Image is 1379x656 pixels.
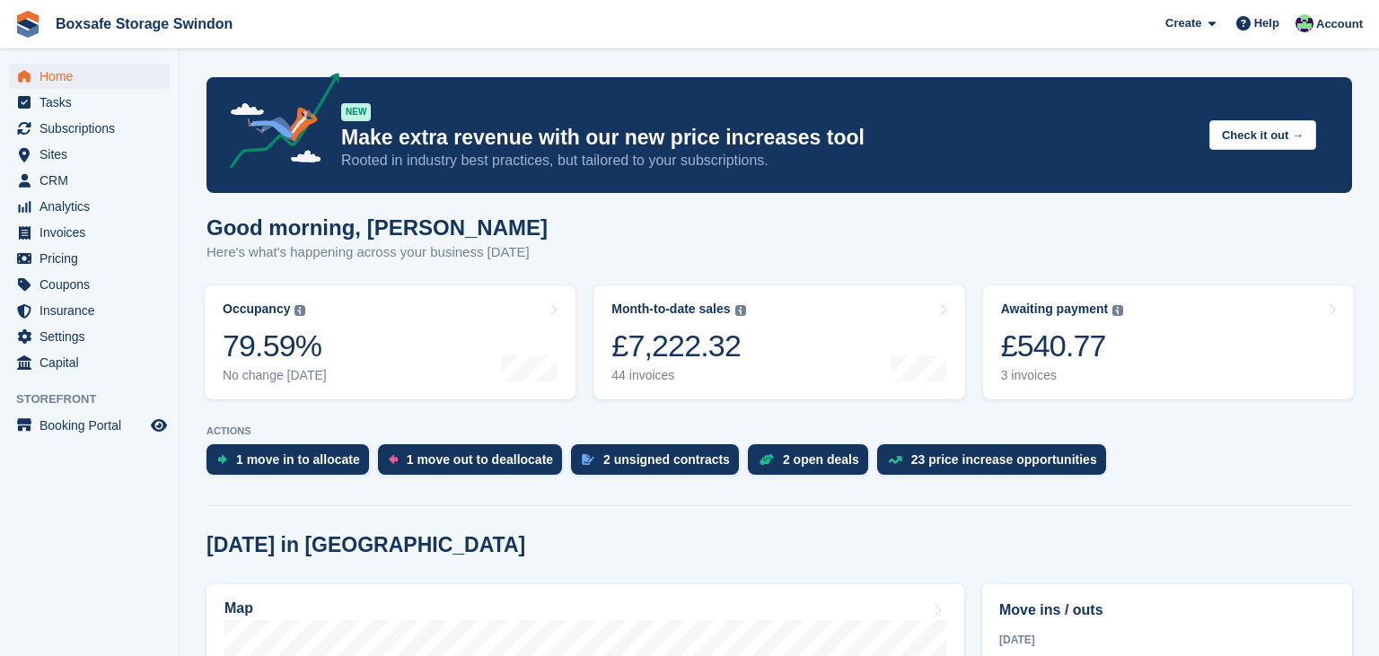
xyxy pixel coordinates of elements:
[877,444,1115,484] a: 23 price increase opportunities
[593,285,964,399] a: Month-to-date sales £7,222.32 44 invoices
[341,125,1195,151] p: Make extra revenue with our new price increases tool
[40,324,147,349] span: Settings
[999,599,1335,621] h2: Move ins / outs
[999,632,1335,648] div: [DATE]
[40,246,147,271] span: Pricing
[983,285,1354,399] a: Awaiting payment £540.77 3 invoices
[1001,328,1124,364] div: £540.77
[1001,368,1124,383] div: 3 invoices
[603,452,730,467] div: 2 unsigned contracts
[9,90,170,115] a: menu
[378,444,571,484] a: 1 move out to deallocate
[9,246,170,271] a: menu
[16,390,179,408] span: Storefront
[215,73,340,175] img: price-adjustments-announcement-icon-8257ccfd72463d97f412b2fc003d46551f7dbcb40ab6d574587a9cd5c0d94...
[9,272,170,297] a: menu
[611,328,745,364] div: £7,222.32
[40,350,147,375] span: Capital
[9,194,170,219] a: menu
[40,220,147,245] span: Invoices
[911,452,1097,467] div: 23 price increase opportunities
[9,142,170,167] a: menu
[9,350,170,375] a: menu
[40,413,147,438] span: Booking Portal
[1001,302,1109,317] div: Awaiting payment
[223,328,327,364] div: 79.59%
[148,415,170,436] a: Preview store
[40,298,147,323] span: Insurance
[888,456,902,464] img: price_increase_opportunities-93ffe204e8149a01c8c9dc8f82e8f89637d9d84a8eef4429ea346261dce0b2c0.svg
[206,444,378,484] a: 1 move in to allocate
[1316,15,1363,33] span: Account
[783,452,859,467] div: 2 open deals
[40,142,147,167] span: Sites
[40,194,147,219] span: Analytics
[341,151,1195,171] p: Rooted in industry best practices, but tailored to your subscriptions.
[40,64,147,89] span: Home
[206,242,548,263] p: Here's what's happening across your business [DATE]
[1296,14,1313,32] img: Kim Virabi
[223,368,327,383] div: No change [DATE]
[1209,120,1316,150] button: Check it out →
[611,302,730,317] div: Month-to-date sales
[217,454,227,465] img: move_ins_to_allocate_icon-fdf77a2bb77ea45bf5b3d319d69a93e2d87916cf1d5bf7949dd705db3b84f3ca.svg
[341,103,371,121] div: NEW
[206,215,548,240] h1: Good morning, [PERSON_NAME]
[759,453,774,466] img: deal-1b604bf984904fb50ccaf53a9ad4b4a5d6e5aea283cecdc64d6e3604feb123c2.svg
[9,324,170,349] a: menu
[40,90,147,115] span: Tasks
[294,305,305,316] img: icon-info-grey-7440780725fd019a000dd9b08b2336e03edf1995a4989e88bcd33f0948082b44.svg
[9,220,170,245] a: menu
[389,454,398,465] img: move_outs_to_deallocate_icon-f764333ba52eb49d3ac5e1228854f67142a1ed5810a6f6cc68b1a99e826820c5.svg
[1165,14,1201,32] span: Create
[40,168,147,193] span: CRM
[40,272,147,297] span: Coupons
[205,285,575,399] a: Occupancy 79.59% No change [DATE]
[407,452,553,467] div: 1 move out to deallocate
[611,368,745,383] div: 44 invoices
[9,168,170,193] a: menu
[236,452,360,467] div: 1 move in to allocate
[9,298,170,323] a: menu
[224,600,253,617] h2: Map
[9,116,170,141] a: menu
[40,116,147,141] span: Subscriptions
[206,425,1352,437] p: ACTIONS
[571,444,748,484] a: 2 unsigned contracts
[223,302,290,317] div: Occupancy
[14,11,41,38] img: stora-icon-8386f47178a22dfd0bd8f6a31ec36ba5ce8667c1dd55bd0f319d3a0aa187defe.svg
[9,413,170,438] a: menu
[9,64,170,89] a: menu
[48,9,240,39] a: Boxsafe Storage Swindon
[206,533,525,557] h2: [DATE] in [GEOGRAPHIC_DATA]
[748,444,877,484] a: 2 open deals
[582,454,594,465] img: contract_signature_icon-13c848040528278c33f63329250d36e43548de30e8caae1d1a13099fd9432cc5.svg
[1254,14,1279,32] span: Help
[1112,305,1123,316] img: icon-info-grey-7440780725fd019a000dd9b08b2336e03edf1995a4989e88bcd33f0948082b44.svg
[735,305,746,316] img: icon-info-grey-7440780725fd019a000dd9b08b2336e03edf1995a4989e88bcd33f0948082b44.svg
